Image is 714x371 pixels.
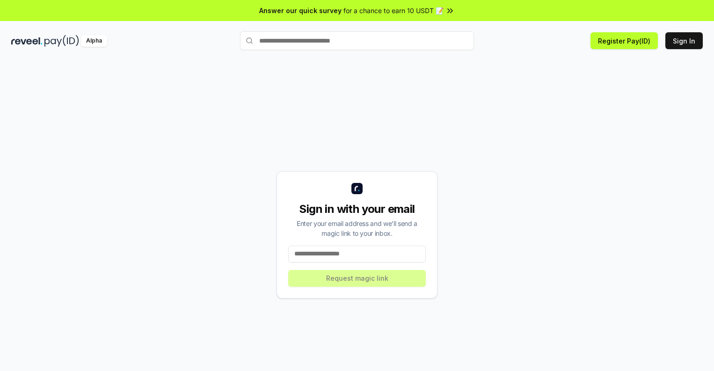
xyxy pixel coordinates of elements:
div: Sign in with your email [288,202,426,217]
button: Sign In [665,32,703,49]
img: pay_id [44,35,79,47]
img: reveel_dark [11,35,43,47]
button: Register Pay(ID) [590,32,658,49]
div: Alpha [81,35,107,47]
img: logo_small [351,183,363,194]
div: Enter your email address and we’ll send a magic link to your inbox. [288,218,426,238]
span: for a chance to earn 10 USDT 📝 [343,6,444,15]
span: Answer our quick survey [259,6,342,15]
